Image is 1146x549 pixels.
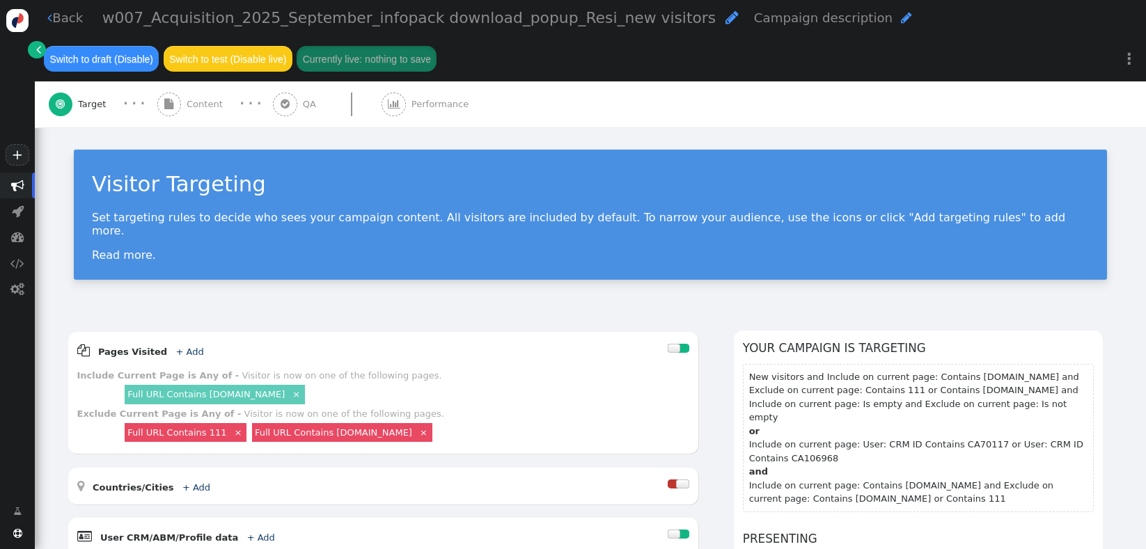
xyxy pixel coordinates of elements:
[240,95,261,113] div: · · ·
[44,46,159,71] button: Switch to draft (Disable)
[123,95,145,113] div: · · ·
[182,482,210,493] a: + Add
[242,370,441,381] div: Visitor is now on one of the following pages.
[100,532,238,543] b: User CRM/ABM/Profile data
[255,427,412,438] a: Full URL Contains [DOMAIN_NAME]
[47,11,52,24] span: 
[901,11,912,24] span: 
[244,408,444,419] div: Visitor is now on one of the following pages.
[28,41,45,58] a: 
[281,99,290,109] span: 
[12,205,24,218] span: 
[388,99,400,109] span: 
[743,364,1094,512] section: New visitors and Include on current page: Contains [DOMAIN_NAME] and Exclude on current page: Con...
[4,500,31,523] a: 
[164,99,173,109] span: 
[187,97,228,111] span: Content
[10,257,24,270] span: 
[1113,38,1146,79] a: ⋮
[77,532,296,543] a:  User CRM/ABM/Profile data + Add
[273,81,382,127] a:  QA
[98,347,167,357] b: Pages Visited
[77,530,92,543] span: 
[56,99,65,109] span: 
[78,97,111,111] span: Target
[77,370,240,381] b: Include Current Page is Any of -
[418,426,430,438] a: ×
[47,8,83,27] a: Back
[77,347,225,357] a:  Pages Visited + Add
[92,168,1089,200] div: Visitor Targeting
[290,388,302,399] a: ×
[6,144,29,166] a: +
[175,347,203,357] a: + Add
[93,482,174,493] b: Countries/Cities
[127,389,285,399] a: Full URL Contains [DOMAIN_NAME]
[743,340,1094,357] h6: Your campaign is targeting
[749,424,1088,438] b: or
[382,81,498,127] a:  Performance
[77,344,90,357] span: 
[157,81,274,127] a:  Content · · ·
[6,9,29,32] img: logo-icon.svg
[411,97,474,111] span: Performance
[11,179,24,192] span: 
[102,9,716,26] span: w007_Acquisition_2025_September_infopack download_popup_Resi_new visitors
[303,97,322,111] span: QA
[749,465,1088,479] b: and
[13,529,22,538] span: 
[77,482,232,493] a:  Countries/Cities + Add
[247,532,275,543] a: + Add
[11,230,24,244] span: 
[36,42,41,56] span: 
[297,46,437,71] button: Currently live: nothing to save
[92,211,1089,237] p: Set targeting rules to decide who sees your campaign content. All visitors are included by defaul...
[77,479,84,493] span: 
[10,283,24,296] span: 
[725,10,739,25] span: 
[127,427,226,438] a: Full URL Contains 111
[743,530,1094,548] h6: Presenting
[754,10,893,25] span: Campaign description
[233,426,244,438] a: ×
[164,46,292,71] button: Switch to test (Disable live)
[13,504,22,518] span: 
[77,408,242,419] b: Exclude Current Page is Any of -
[49,81,157,127] a:  Target · · ·
[92,248,156,262] a: Read more.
